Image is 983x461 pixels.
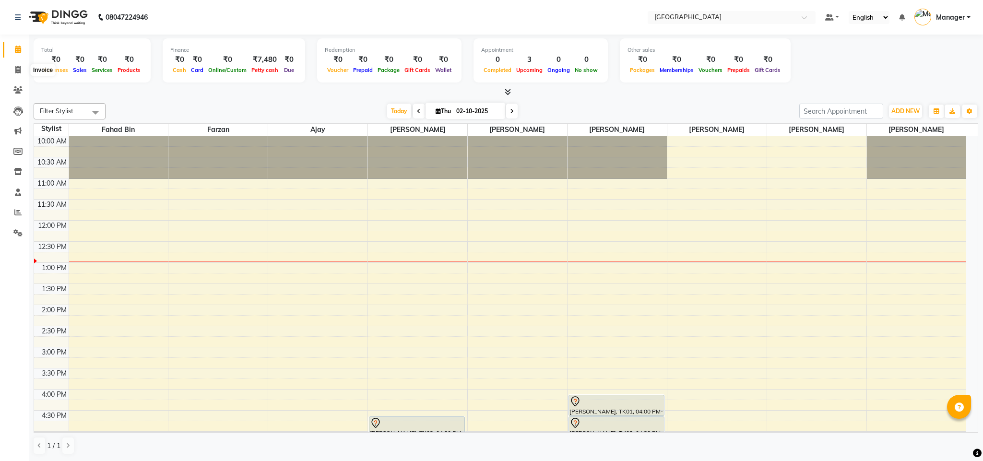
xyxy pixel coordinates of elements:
button: ADD NEW [889,105,922,118]
div: 3 [514,54,545,65]
input: Search Appointment [799,104,883,118]
span: Wallet [433,67,454,73]
span: Sales [71,67,89,73]
span: [PERSON_NAME] [368,124,467,136]
span: farzan [168,124,268,136]
div: ₹0 [71,54,89,65]
div: Stylist [34,124,69,134]
div: 0 [572,54,600,65]
div: ₹0 [189,54,206,65]
div: Appointment [481,46,600,54]
div: Finance [170,46,297,54]
div: [PERSON_NAME], TK02, 04:30 PM-05:00 PM, Gel polish [569,417,664,437]
div: 3:00 PM [40,347,69,357]
div: 11:00 AM [36,178,69,189]
span: Manager [936,12,965,23]
span: [PERSON_NAME] [568,124,667,136]
div: 12:00 PM [36,221,69,231]
span: Gift Cards [402,67,433,73]
div: 5:00 PM [40,432,69,442]
span: Due [282,67,296,73]
span: Online/Custom [206,67,249,73]
div: Redemption [325,46,454,54]
div: 10:00 AM [36,136,69,146]
span: Voucher [325,67,351,73]
span: Gift Cards [752,67,783,73]
span: [PERSON_NAME] [867,124,967,136]
span: Prepaid [351,67,375,73]
span: Fahad Bin [69,124,168,136]
div: ₹7,480 [249,54,281,65]
div: 12:30 PM [36,242,69,252]
div: ₹0 [657,54,696,65]
div: [PERSON_NAME], TK01, 04:00 PM-04:30 PM, Gel polish [569,395,664,415]
div: ₹0 [402,54,433,65]
span: Package [375,67,402,73]
div: Other sales [628,46,783,54]
span: [PERSON_NAME] [667,124,767,136]
div: ₹0 [752,54,783,65]
div: ₹0 [89,54,115,65]
span: [PERSON_NAME] [767,124,866,136]
span: Ongoing [545,67,572,73]
div: 11:30 AM [36,200,69,210]
span: Memberships [657,67,696,73]
div: ₹0 [206,54,249,65]
span: Prepaids [725,67,752,73]
span: Vouchers [696,67,725,73]
div: 4:30 PM [40,411,69,421]
div: ₹0 [325,54,351,65]
img: logo [24,4,90,31]
div: ₹0 [628,54,657,65]
div: ₹0 [725,54,752,65]
input: 2025-10-02 [453,104,501,118]
div: Total [41,46,143,54]
div: 1:30 PM [40,284,69,294]
span: Thu [433,107,453,115]
div: Invoice [31,64,55,76]
div: 10:30 AM [36,157,69,167]
span: Filter Stylist [40,107,73,115]
span: [PERSON_NAME] [468,124,567,136]
span: 1 / 1 [47,441,60,451]
div: [PERSON_NAME], TK02, 04:30 PM-05:00 PM, Gel polish [369,417,464,437]
span: Services [89,67,115,73]
div: ₹0 [281,54,297,65]
span: Upcoming [514,67,545,73]
img: Manager [914,9,931,25]
div: 4:00 PM [40,390,69,400]
div: 0 [481,54,514,65]
div: 2:30 PM [40,326,69,336]
div: ₹0 [433,54,454,65]
div: 3:30 PM [40,368,69,378]
div: ₹0 [115,54,143,65]
span: Petty cash [249,67,281,73]
span: Cash [170,67,189,73]
span: ADD NEW [891,107,920,115]
span: Packages [628,67,657,73]
span: No show [572,67,600,73]
div: ₹0 [696,54,725,65]
div: ₹0 [351,54,375,65]
span: Completed [481,67,514,73]
div: 2:00 PM [40,305,69,315]
span: Products [115,67,143,73]
iframe: chat widget [943,423,973,451]
div: ₹0 [41,54,71,65]
div: 0 [545,54,572,65]
span: ajay [268,124,367,136]
div: ₹0 [375,54,402,65]
b: 08047224946 [106,4,148,31]
div: 1:00 PM [40,263,69,273]
span: Card [189,67,206,73]
div: ₹0 [170,54,189,65]
span: Today [387,104,411,118]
